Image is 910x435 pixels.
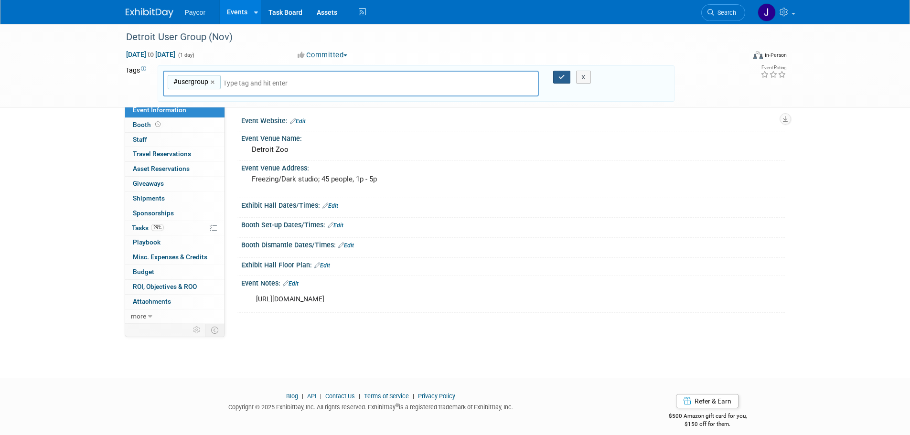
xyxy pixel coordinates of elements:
div: Event Notes: [241,276,785,288]
span: to [146,51,155,58]
a: Refer & Earn [676,394,739,408]
span: Travel Reservations [133,150,191,158]
input: Type tag and hit enter [223,78,357,88]
a: Contact Us [325,393,355,400]
span: Asset Reservations [133,165,190,172]
a: Staff [125,133,225,147]
span: Paycor [185,9,206,16]
a: Edit [290,118,306,125]
img: Format-Inperson.png [753,51,763,59]
a: Booth [125,118,225,132]
div: [URL][DOMAIN_NAME] [249,290,680,309]
span: Booth not reserved yet [153,121,162,128]
span: Staff [133,136,147,143]
div: Event Venue Address: [241,161,785,173]
div: Event Rating [760,65,786,70]
span: | [410,393,417,400]
span: more [131,312,146,320]
a: Blog [286,393,298,400]
a: Travel Reservations [125,147,225,161]
a: API [307,393,316,400]
div: Event Format [689,50,787,64]
pre: Freezing/Dark studio; 45 people, 1p - 5p [252,175,457,183]
a: Edit [322,202,338,209]
div: Detroit Zoo [248,142,778,157]
span: ROI, Objectives & ROO [133,283,197,290]
div: Exhibit Hall Floor Plan: [241,258,785,270]
span: Misc. Expenses & Credits [133,253,207,261]
span: Giveaways [133,180,164,187]
span: Playbook [133,238,161,246]
td: Toggle Event Tabs [205,324,225,336]
div: Event Website: [241,114,785,126]
span: Booth [133,121,162,128]
a: Edit [314,262,330,269]
a: Giveaways [125,177,225,191]
img: Jenny Campbell [758,3,776,21]
a: Edit [338,242,354,249]
span: | [318,393,324,400]
div: Detroit User Group (Nov) [123,29,731,46]
sup: ® [396,403,399,408]
a: Event Information [125,103,225,117]
span: Event Information [133,106,186,114]
span: | [356,393,363,400]
div: Booth Dismantle Dates/Times: [241,238,785,250]
a: Budget [125,265,225,279]
div: Booth Set-up Dates/Times: [241,218,785,230]
span: #usergroup [171,77,208,86]
a: ROI, Objectives & ROO [125,280,225,294]
td: Personalize Event Tab Strip [189,324,205,336]
span: Attachments [133,297,171,305]
div: In-Person [764,52,787,59]
span: Search [714,9,736,16]
span: Tasks [132,224,164,232]
a: Privacy Policy [418,393,455,400]
a: Tasks29% [125,221,225,235]
a: Asset Reservations [125,162,225,176]
a: Misc. Expenses & Credits [125,250,225,265]
div: Exhibit Hall Dates/Times: [241,198,785,211]
button: Committed [294,50,351,60]
a: more [125,309,225,324]
a: Sponsorships [125,206,225,221]
a: Edit [283,280,299,287]
span: Shipments [133,194,165,202]
div: $500 Amazon gift card for you, [631,406,785,428]
a: × [211,77,217,88]
a: Terms of Service [364,393,409,400]
div: Copyright © 2025 ExhibitDay, Inc. All rights reserved. ExhibitDay is a registered trademark of Ex... [126,401,617,412]
img: ExhibitDay [126,8,173,18]
div: $150 off for them. [631,420,785,428]
a: Search [701,4,745,21]
a: Attachments [125,295,225,309]
div: Event Venue Name: [241,131,785,143]
a: Edit [328,222,343,229]
span: | [300,393,306,400]
span: [DATE] [DATE] [126,50,176,59]
td: Tags [126,65,149,102]
button: X [576,71,591,84]
span: (1 day) [177,52,194,58]
span: Budget [133,268,154,276]
a: Shipments [125,191,225,206]
a: Playbook [125,235,225,250]
span: Sponsorships [133,209,174,217]
span: 29% [151,224,164,231]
